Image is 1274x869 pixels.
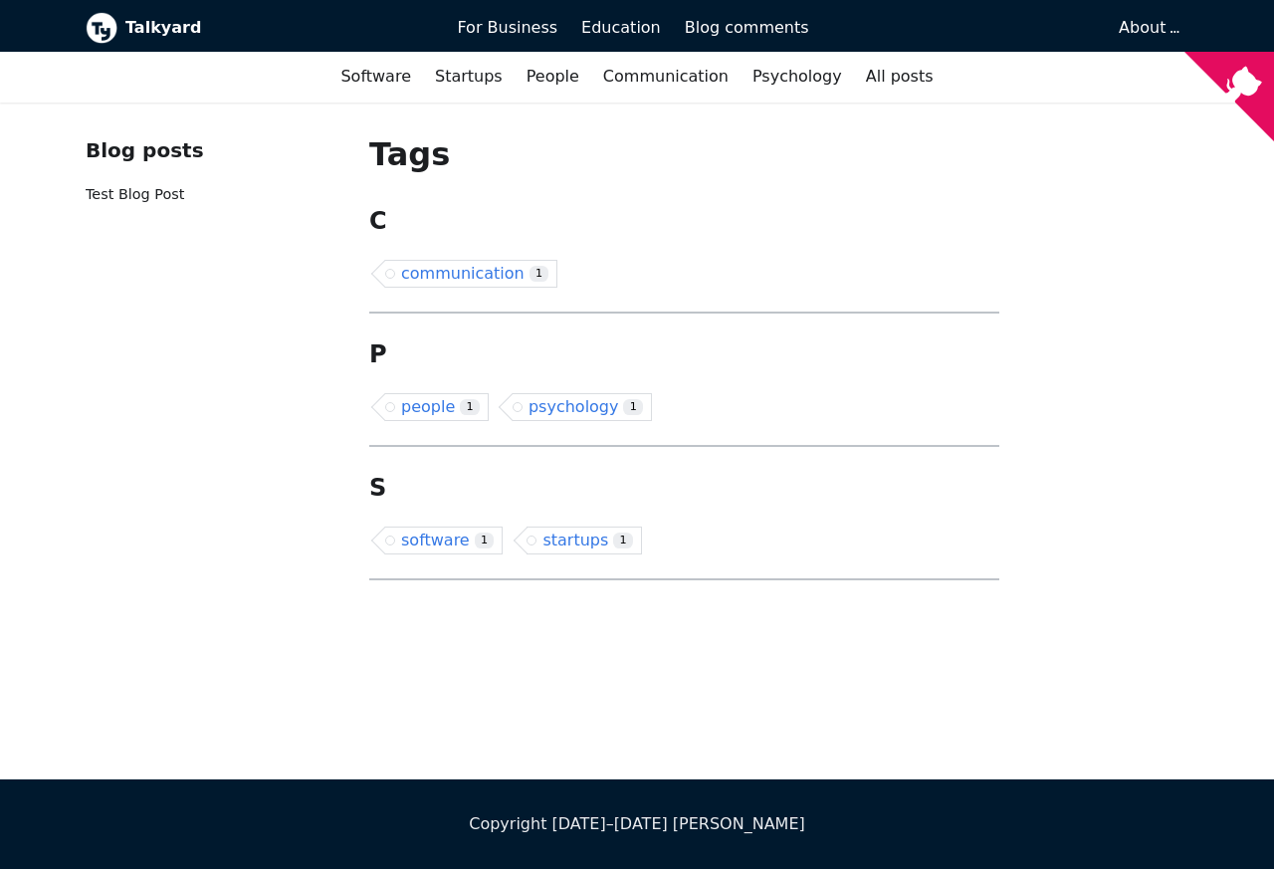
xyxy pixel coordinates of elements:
[423,60,515,94] a: Startups
[475,533,495,549] span: 1
[369,473,999,503] h2: S
[527,527,642,554] a: startups1
[569,11,673,45] a: Education
[385,527,503,554] a: software1
[385,393,489,421] a: people1
[460,399,480,416] span: 1
[445,11,569,45] a: For Business
[741,60,854,94] a: Psychology
[328,60,423,94] a: Software
[613,533,633,549] span: 1
[581,18,661,37] span: Education
[369,339,999,369] h2: P
[457,18,557,37] span: For Business
[86,811,1188,837] div: Copyright [DATE]–[DATE] [PERSON_NAME]
[530,266,549,283] span: 1
[591,60,741,94] a: Communication
[623,399,643,416] span: 1
[369,134,999,174] h1: Tags
[854,60,946,94] a: All posts
[685,18,809,37] span: Blog comments
[673,11,821,45] a: Blog comments
[86,134,337,167] div: Blog posts
[86,186,184,202] a: Test Blog Post
[1119,18,1176,37] a: About
[86,134,337,223] nav: Blog recent posts navigation
[515,60,591,94] a: People
[125,15,429,41] b: Talkyard
[86,12,429,44] a: Talkyard logoTalkyard
[86,12,117,44] img: Talkyard logo
[369,206,999,236] h2: C
[385,260,557,288] a: communication1
[513,393,652,421] a: psychology1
